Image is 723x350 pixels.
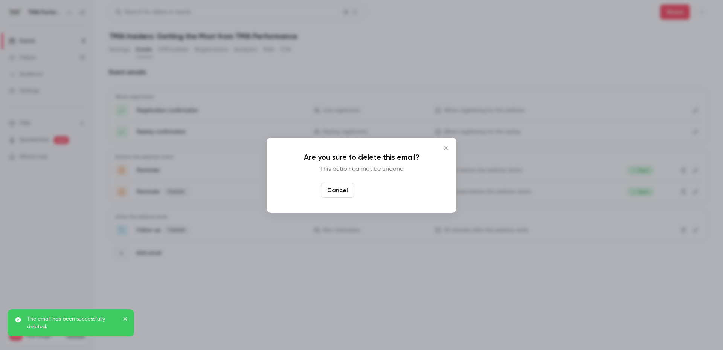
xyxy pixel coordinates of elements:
[282,153,441,162] p: Are you sure to delete this email?
[357,183,403,198] button: Yes, delete
[321,183,354,198] button: Cancel
[27,315,117,330] p: The email has been successfully deleted.
[123,315,128,324] button: close
[282,165,441,174] p: This action cannot be undone
[438,141,453,156] button: Close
